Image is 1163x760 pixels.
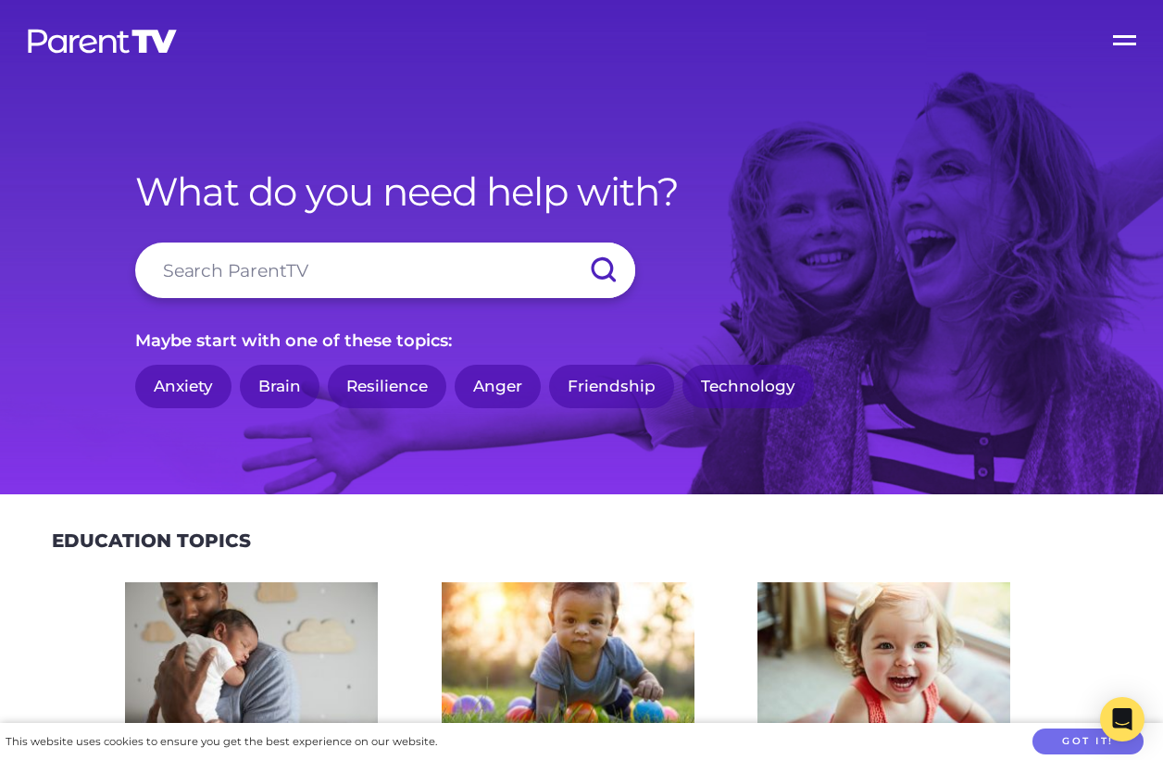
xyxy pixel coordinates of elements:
[1032,729,1144,755] button: Got it!
[135,365,231,408] a: Anxiety
[125,582,378,729] img: AdobeStock_144860523-275x160.jpeg
[682,365,814,408] a: Technology
[757,582,1010,729] img: iStock-678589610_super-275x160.jpg
[6,732,437,752] div: This website uses cookies to ensure you get the best experience on our website.
[240,365,319,408] a: Brain
[455,365,541,408] a: Anger
[135,326,1028,355] p: Maybe start with one of these topics:
[570,243,635,298] input: Submit
[26,28,179,55] img: parenttv-logo-white.4c85aaf.svg
[135,243,635,298] input: Search ParentTV
[442,582,694,729] img: iStock-620709410-275x160.jpg
[549,365,674,408] a: Friendship
[328,365,446,408] a: Resilience
[135,168,1028,215] h1: What do you need help with?
[1100,697,1144,741] div: Open Intercom Messenger
[52,530,251,552] h2: Education Topics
